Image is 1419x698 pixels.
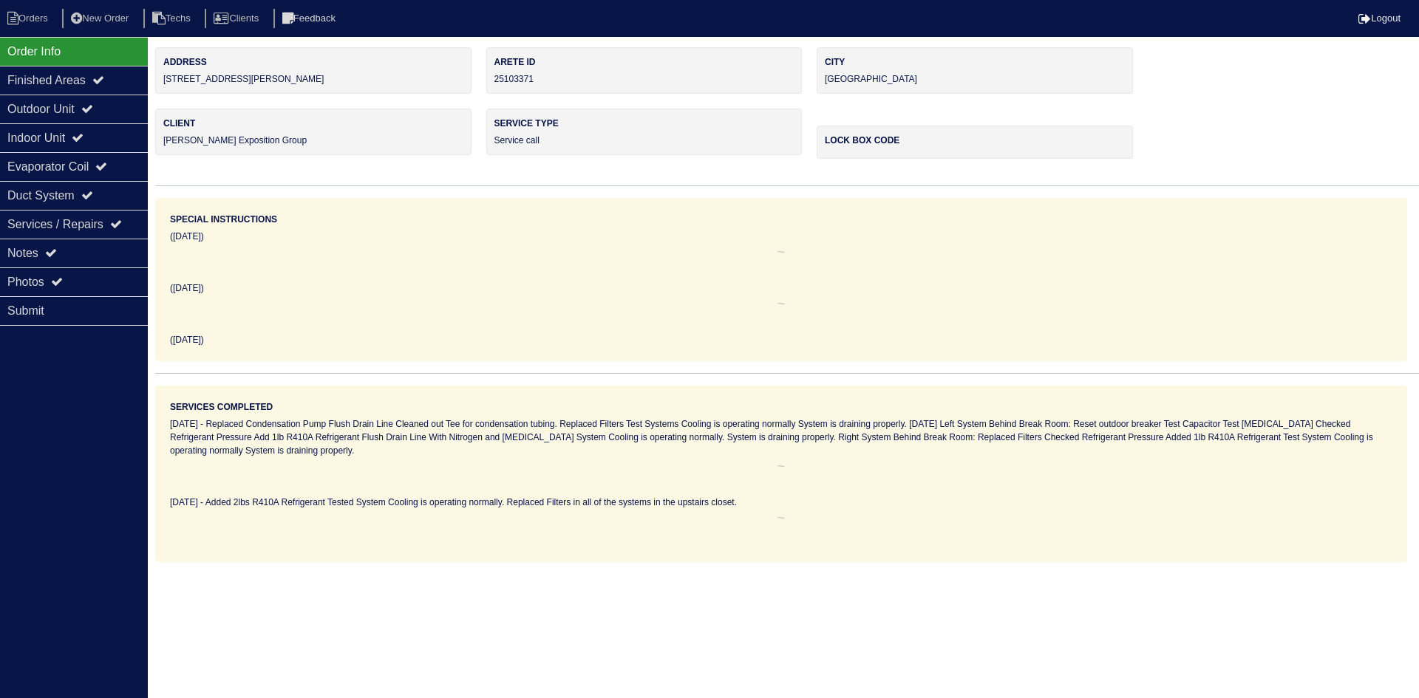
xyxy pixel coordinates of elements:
div: ([DATE]) [170,281,1392,295]
a: Techs [143,13,203,24]
a: Clients [205,13,270,24]
div: ([DATE]) [170,333,1392,346]
div: Service call [486,109,803,155]
label: Service Type [494,117,794,130]
a: Logout [1358,13,1401,24]
label: City [825,55,1125,69]
div: 25103371 [486,47,803,94]
li: Clients [205,9,270,29]
label: Special Instructions [170,213,277,226]
label: Address [163,55,463,69]
a: New Order [62,13,140,24]
div: [DATE] - Added 2lbs R410A Refrigerant Tested System Cooling is operating normally. Replaced Filte... [170,496,1392,509]
label: Client [163,117,463,130]
li: Techs [143,9,203,29]
div: [STREET_ADDRESS][PERSON_NAME] [155,47,472,94]
div: [DATE] - Replaced Condensation Pump Flush Drain Line Cleaned out Tee for condensation tubing. Rep... [170,417,1392,457]
div: ([DATE]) [170,230,1392,243]
div: [GEOGRAPHIC_DATA] [817,47,1133,94]
label: Arete ID [494,55,794,69]
li: New Order [62,9,140,29]
li: Feedback [273,9,347,29]
div: [PERSON_NAME] Exposition Group [155,109,472,155]
label: Lock box code [825,134,1125,147]
label: Services Completed [170,400,273,414]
